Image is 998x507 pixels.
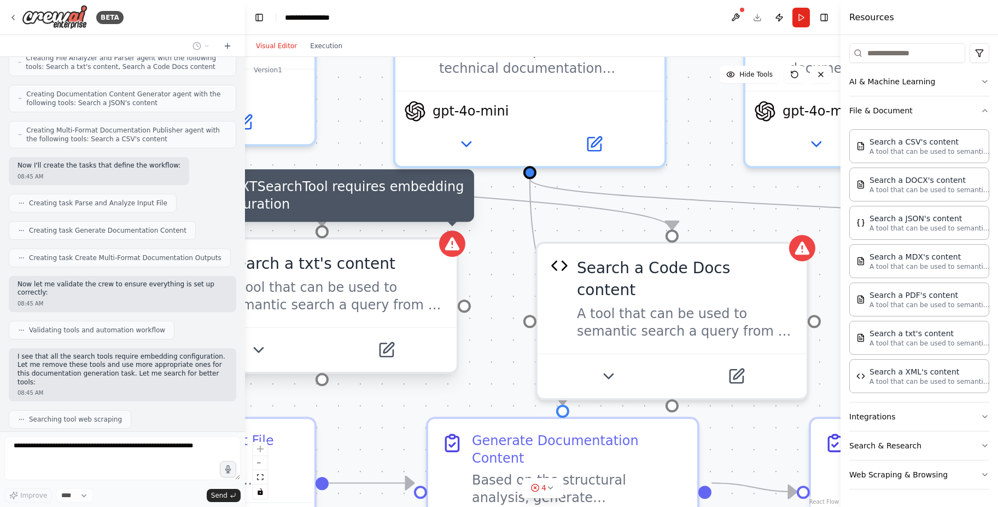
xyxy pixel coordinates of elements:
[856,218,865,227] img: JSONSearchTool
[252,10,267,25] button: Hide left sidebar
[869,175,990,186] div: Search a DOCX's content
[227,279,443,314] div: A tool that can be used to semantic search a query from a txt's content.
[739,70,773,79] span: Hide Tools
[849,431,989,460] button: Search & Research
[869,377,990,386] p: A tool that can be used to semantic search a query from a XML's content.
[29,226,186,235] span: Creating task Generate Documentation Content
[182,109,306,135] button: Open in side panel
[532,131,656,157] button: Open in side panel
[783,102,859,120] span: gpt-4o-mini
[26,54,227,71] span: Creating File Analyzer and Parser agent with the following tools: Search a txt's content, Search ...
[720,66,779,83] button: Hide Tools
[324,337,448,363] button: Open in side panel
[816,10,832,25] button: Hide right sidebar
[849,39,989,498] div: Tools
[849,11,894,24] h4: Resources
[17,162,180,170] p: Now I'll create the tasks that define the workflow:
[304,39,349,53] button: Execution
[711,472,797,503] g: Edge from d3d4340b-dbed-4fb7-b9a2-c6e6495cbfe3 to be888e9b-d90d-4b5b-beba-2715ee86a9a6
[89,432,274,450] div: Parse and Analyze Input File
[472,432,684,467] div: Generate Documentation Content
[169,157,333,226] g: Edge from 8a6b14a0-9fcc-4248-b297-fe972b5d012b to 8babafd6-d15e-4e8c-9cf8-e1c40ec41b1a
[869,213,990,224] div: Search a JSON's content
[869,290,990,301] div: Search a PDF's content
[253,456,267,470] button: zoom out
[433,102,509,120] span: gpt-4o-mini
[17,389,227,397] div: 08:45 AM
[254,66,282,74] div: Version 1
[522,478,564,498] button: 4
[329,472,414,494] g: Edge from 4e74a556-0ce2-4046-8914-90e9d8d8b258 to d3d4340b-dbed-4fb7-b9a2-c6e6495cbfe3
[220,461,236,477] button: Click to speak your automation idea
[856,295,865,304] img: PDFSearchTool
[439,42,651,77] div: Generate comprehensive technical documentation content based on analyzed file structures and code...
[856,257,865,266] img: MDXSearchTool
[285,12,340,23] nav: breadcrumb
[577,305,793,340] div: A tool that can be used to semantic search a query from a Code Docs content.
[849,402,989,431] button: Integrations
[89,454,301,489] div: Parse the provided {input_file_type} file at {input_file_path} and extract all relevant structura...
[869,339,990,348] p: A tool that can be used to semantic search a query from a txt's content.
[869,186,990,194] p: A tool that can be used to semantic search a query from a DOCX's content.
[253,442,267,499] div: React Flow controls
[29,326,165,335] span: Validating tools and automation workflow
[869,224,990,233] p: A tool that can be used to semantic search a query from a JSON's content.
[249,39,304,53] button: Visual Editor
[17,280,227,297] p: Now let me validate the crew to ensure everything is set up correctly:
[20,491,47,500] span: Improve
[541,482,546,493] span: 4
[29,253,221,262] span: Creating task Create Multi-Format Documentation Outputs
[535,241,809,400] div: CodeDocsSearchToolSearch a Code Docs contentA tool that can be used to semantic search a query fr...
[869,136,990,147] div: Search a CSV's content
[849,125,989,402] div: File & Document
[849,96,989,125] button: File & Document
[169,157,683,229] g: Edge from 8a6b14a0-9fcc-4248-b297-fe972b5d012b to f71711bc-3c2c-4f36-8d65-7c1eb1ea6a83
[809,499,839,505] a: React Flow attribution
[869,262,990,271] p: A tool that can be used to semantic search a query from a MDX's content.
[211,491,227,500] span: Send
[22,5,87,30] img: Logo
[869,147,990,156] p: A tool that can be used to semantic search a query from a CSV's content.
[185,241,459,378] div: Tool TXTSearchTool requires embedding configurationTXTSearchToolSearch a txt's contentA tool that...
[519,179,574,405] g: Edge from b093a7cc-e53e-4b81-8ae4-0e9a2ef8dc57 to d3d4340b-dbed-4fb7-b9a2-c6e6495cbfe3
[17,172,180,181] div: 08:45 AM
[674,363,798,389] button: Open in side panel
[188,39,214,53] button: Switch to previous chat
[577,257,793,301] div: Search a Code Docs content
[96,11,124,24] div: BETA
[29,199,167,208] span: Creating task Parse and Analyze Input File
[849,460,989,489] button: Web Scraping & Browsing
[4,488,52,503] button: Improve
[17,353,227,387] p: I see that all the search tools require embedding configuration. Let me remove these tools and us...
[869,328,990,339] div: Search a txt's content
[219,39,236,53] button: Start a new chat
[29,415,122,424] span: Searching tool web scraping
[194,169,474,222] div: Tool TXTSearchTool requires embedding configuration
[869,251,990,262] div: Search a MDX's content
[472,471,684,506] div: Based on the structural analysis, generate comprehensive technical documentation content. Create ...
[856,372,865,381] img: XMLSearchTool
[17,299,227,308] div: 08:45 AM
[551,257,568,274] img: CodeDocsSearchTool
[856,180,865,189] img: DOCXSearchTool
[227,252,395,274] div: Search a txt's content
[856,142,865,151] img: CSVSearchTool
[869,301,990,309] p: A tool that can be used to semantic search a query from a PDF's content.
[253,470,267,485] button: fit view
[869,366,990,377] div: Search a XML's content
[253,485,267,499] button: toggle interactivity
[856,333,865,342] img: TXTSearchTool
[26,90,227,107] span: Creating Documentation Content Generator agent with the following tools: Search a JSON's content
[26,126,227,143] span: Creating Multi-Format Documentation Publisher agent with the following tools: Search a CSV's content
[207,489,241,502] button: Send
[849,67,989,96] button: AI & Machine Learning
